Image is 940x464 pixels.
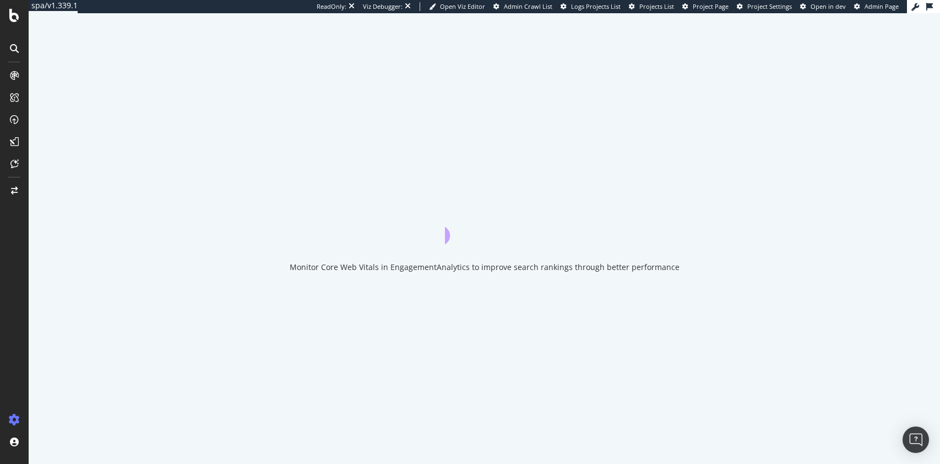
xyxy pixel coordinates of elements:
span: Admin Page [865,2,899,10]
span: Open in dev [811,2,846,10]
span: Logs Projects List [571,2,621,10]
div: Monitor Core Web Vitals in EngagementAnalytics to improve search rankings through better performance [290,262,680,273]
a: Admin Crawl List [493,2,552,11]
a: Project Settings [737,2,792,11]
span: Project Settings [747,2,792,10]
a: Project Page [682,2,729,11]
div: animation [445,204,524,244]
span: Project Page [693,2,729,10]
div: ReadOnly: [317,2,346,11]
a: Open Viz Editor [429,2,485,11]
a: Projects List [629,2,674,11]
div: Open Intercom Messenger [903,427,929,453]
a: Admin Page [854,2,899,11]
div: Viz Debugger: [363,2,403,11]
span: Projects List [639,2,674,10]
span: Open Viz Editor [440,2,485,10]
span: Admin Crawl List [504,2,552,10]
a: Logs Projects List [561,2,621,11]
a: Open in dev [800,2,846,11]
